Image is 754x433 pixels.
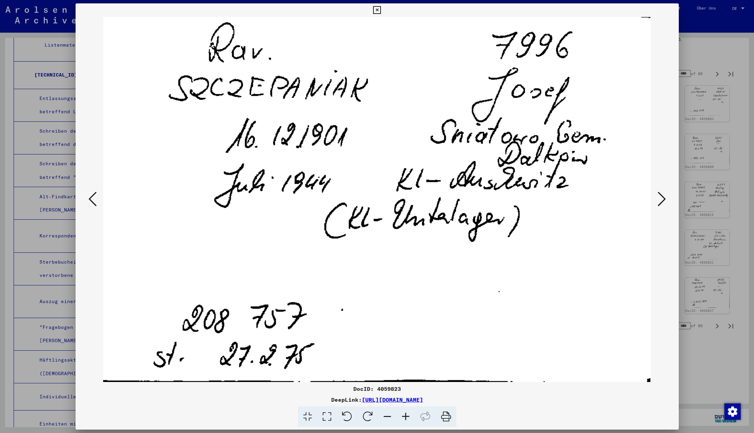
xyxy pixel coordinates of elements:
div: Zustimmung ändern [724,403,740,419]
a: [URL][DOMAIN_NAME] [362,396,423,403]
img: Zustimmung ändern [724,403,741,420]
div: DeepLink: [76,396,679,404]
div: DocID: 4059823 [76,385,679,393]
img: ksawAAAABJRU5ErkJggg== [99,17,656,382]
